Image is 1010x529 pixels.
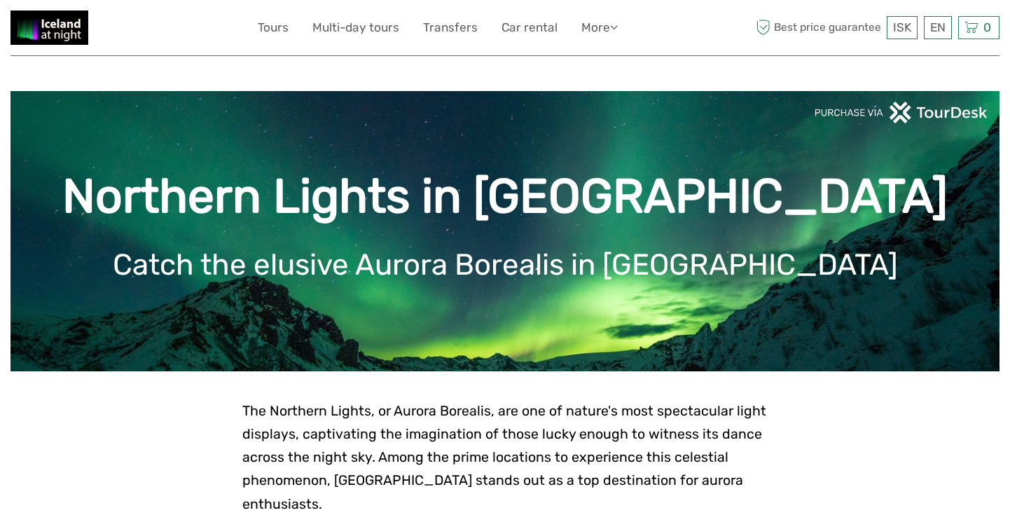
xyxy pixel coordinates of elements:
a: Tours [258,18,289,38]
a: Transfers [423,18,478,38]
img: PurchaseViaTourDeskwhite.png [814,102,989,123]
div: EN [924,16,952,39]
h1: Catch the elusive Aurora Borealis in [GEOGRAPHIC_DATA] [32,247,978,282]
span: ISK [893,20,911,34]
a: Car rental [501,18,558,38]
h1: Northern Lights in [GEOGRAPHIC_DATA] [32,168,978,225]
a: Multi-day tours [312,18,399,38]
span: Best price guarantee [752,16,883,39]
img: 2375-0893e409-a1bb-4841-adb0-b7e32975a913_logo_small.jpg [11,11,88,45]
span: 0 [981,20,993,34]
a: More [581,18,618,38]
span: The Northern Lights, or Aurora Borealis, are one of nature's most spectacular light displays, cap... [242,403,766,512]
